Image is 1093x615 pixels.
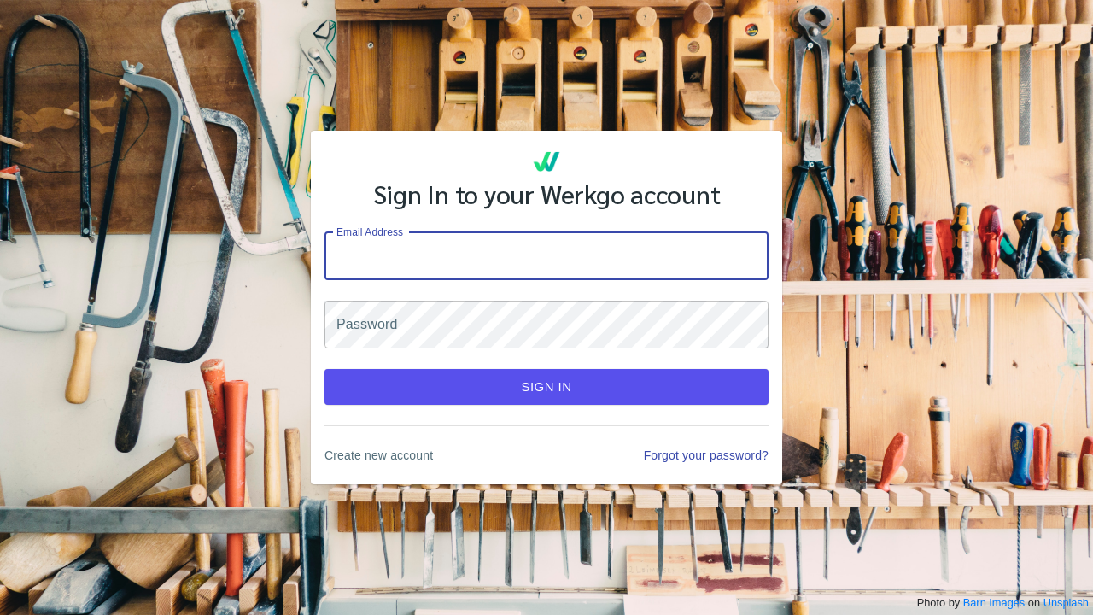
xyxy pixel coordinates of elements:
span: Sign In [343,376,750,398]
a: Forgot your password? [644,447,769,464]
a: Create new account [324,447,433,464]
button: Sign In [324,369,769,405]
small: Photo by on [917,594,1089,611]
a: Barn Images [963,596,1026,609]
img: Werkgo Logo [529,144,564,179]
a: Unsplash [1043,596,1089,609]
h2: Sign In to your Werkgo account [373,179,721,209]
